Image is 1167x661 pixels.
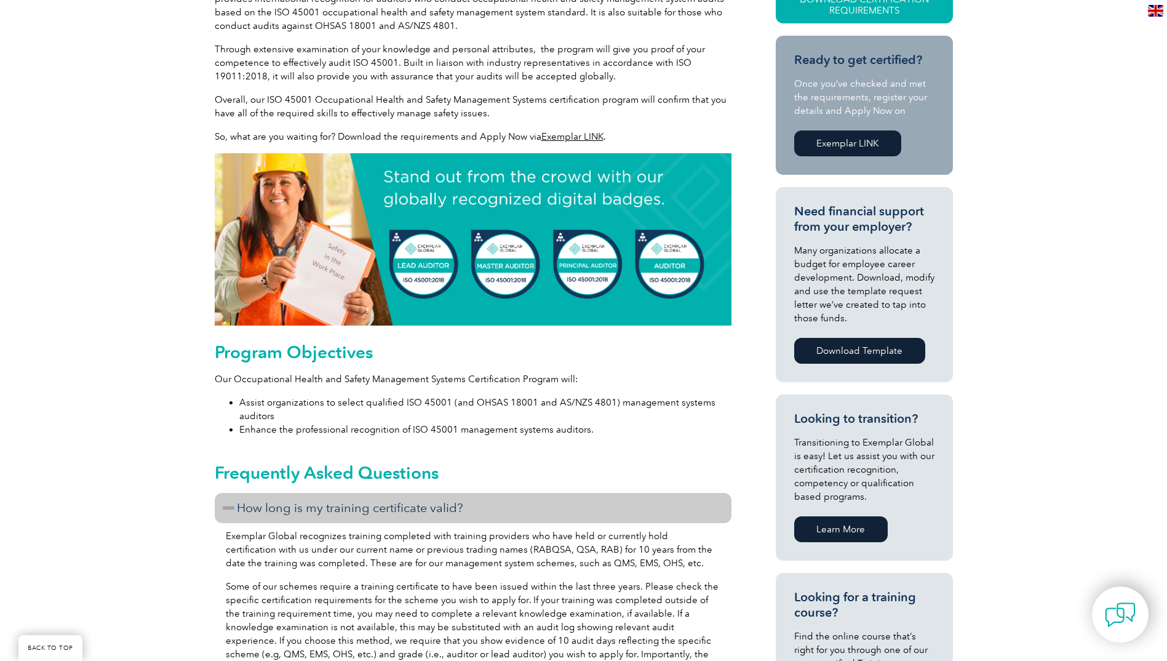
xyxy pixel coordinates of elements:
li: Enhance the professional recognition of ISO 45001 management systems auditors. [239,423,731,436]
p: Our Occupational Health and Safety Management Systems Certification Program will: [215,372,731,386]
h3: Looking for a training course? [794,590,934,620]
p: Overall, our ISO 45001 Occupational Health and Safety Management Systems certification program wi... [215,93,731,120]
p: Exemplar Global recognizes training completed with training providers who have held or currently ... [226,529,720,570]
p: Once you’ve checked and met the requirements, register your details and Apply Now on [794,77,934,118]
h2: Frequently Asked Questions [215,463,731,483]
a: Exemplar LINK [794,130,901,156]
li: Assist organizations to select qualified ISO 45001 (and OHSAS 18001 and AS/NZS 4801) management s... [239,396,731,423]
a: BACK TO TOP [18,635,82,661]
h3: Ready to get certified? [794,52,934,68]
img: digital badge [215,153,731,326]
a: Learn More [794,516,888,542]
h2: Program Objectives [215,342,731,362]
p: Many organizations allocate a budget for employee career development. Download, modify and use th... [794,244,934,325]
p: Transitioning to Exemplar Global is easy! Let us assist you with our certification recognition, c... [794,436,934,503]
img: en [1148,5,1163,17]
img: contact-chat.png [1105,599,1136,630]
a: Download Template [794,338,925,364]
h3: Looking to transition? [794,411,934,427]
a: Exemplar LINK [541,131,603,142]
h3: How long is my training certificate valid? [215,493,731,523]
p: So, what are you waiting for? Download the requirements and Apply Now via . [215,130,731,143]
h3: Need financial support from your employer? [794,204,934,234]
p: Through extensive examination of your knowledge and personal attributes, the program will give yo... [215,42,731,83]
